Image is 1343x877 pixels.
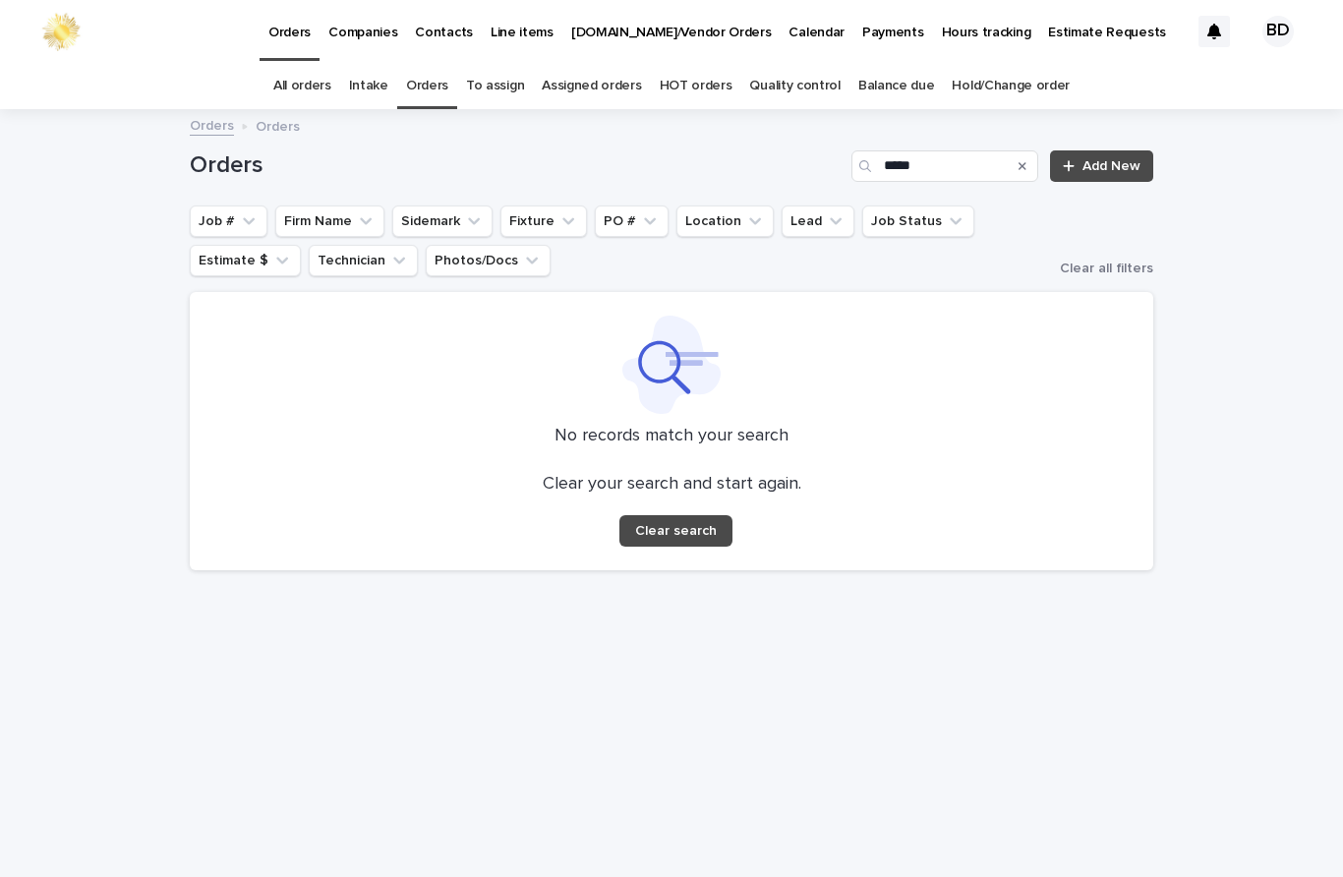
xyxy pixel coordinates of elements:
a: All orders [273,63,331,109]
button: Sidemark [392,205,493,237]
p: Orders [256,114,300,136]
button: Job # [190,205,267,237]
div: BD [1262,16,1294,47]
a: To assign [466,63,524,109]
button: Technician [309,245,418,276]
a: Orders [190,113,234,136]
input: Search [851,150,1038,182]
p: Clear your search and start again. [543,474,801,496]
p: No records match your search [213,426,1130,447]
button: Estimate $ [190,245,301,276]
button: Firm Name [275,205,384,237]
a: Intake [349,63,388,109]
span: Add New [1082,159,1140,173]
a: Add New [1050,150,1153,182]
button: Job Status [862,205,974,237]
button: Lead [782,205,854,237]
a: HOT orders [660,63,732,109]
button: Clear all filters [1044,262,1153,275]
button: Fixture [500,205,587,237]
a: Balance due [858,63,935,109]
a: Orders [406,63,448,109]
button: PO # [595,205,669,237]
button: Clear search [619,515,732,547]
h1: Orders [190,151,844,180]
img: 0ffKfDbyRa2Iv8hnaAqg [39,12,83,51]
span: Clear all filters [1060,262,1153,275]
button: Photos/Docs [426,245,551,276]
a: Assigned orders [542,63,641,109]
a: Quality control [749,63,840,109]
button: Location [676,205,774,237]
a: Hold/Change order [952,63,1070,109]
span: Clear search [635,524,717,538]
